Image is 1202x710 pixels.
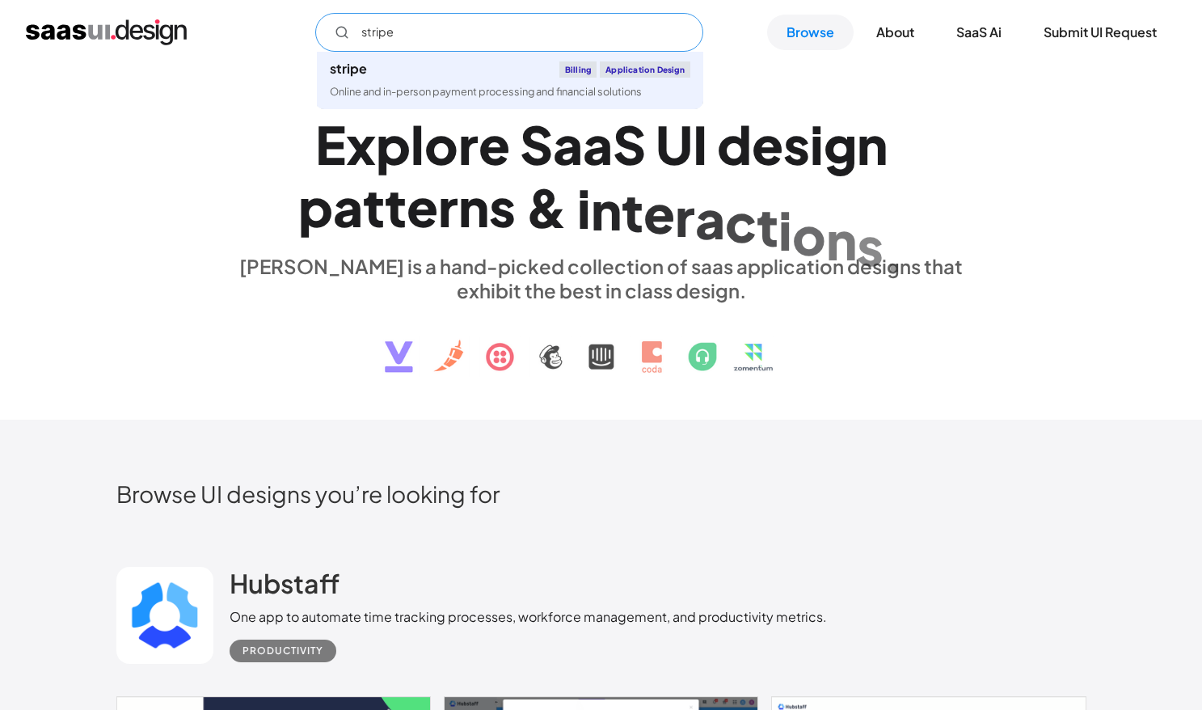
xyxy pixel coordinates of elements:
div: a [553,113,583,175]
div: x [346,113,376,175]
div: t [363,175,385,238]
div: One app to automate time tracking processes, workforce management, and productivity metrics. [230,607,827,627]
input: Search UI designs you're looking for... [315,13,703,52]
div: o [792,204,826,266]
div: a [333,175,363,238]
div: e [643,183,675,245]
h1: Explore SaaS UI design patterns & interactions. [230,113,973,238]
div: & [525,176,567,239]
div: c [725,191,757,253]
div: e [752,113,783,175]
div: n [591,179,622,241]
div: n [826,209,857,271]
h2: Browse UI designs you’re looking for [116,480,1086,508]
div: i [810,113,824,175]
a: SaaS Ai [937,15,1021,50]
div: e [479,113,510,175]
img: text, icon, saas logo [356,302,846,387]
div: i [778,199,792,261]
div: a [583,113,613,175]
div: n [458,175,489,238]
div: p [298,175,333,238]
div: S [520,113,553,175]
div: S [613,113,646,175]
div: d [717,113,752,175]
div: . [884,220,905,282]
div: n [857,113,888,175]
a: About [857,15,934,50]
div: a [695,188,725,250]
div: s [489,175,516,238]
div: stripe [330,62,367,75]
div: Billing [559,61,597,78]
div: i [577,177,591,239]
div: t [385,175,407,238]
div: I [693,113,707,175]
div: p [376,113,411,175]
div: l [411,113,424,175]
div: Productivity [243,641,323,661]
div: t [757,195,778,257]
a: stripeBillingApplication DesignOnline and in-person payment processing and financial solutions [317,52,703,109]
a: Browse [767,15,854,50]
div: r [675,185,695,247]
a: home [26,19,187,45]
div: e [407,175,438,238]
a: Hubstaff [230,567,340,607]
div: E [315,113,346,175]
div: s [857,214,884,277]
div: r [438,175,458,238]
div: [PERSON_NAME] is a hand-picked collection of saas application designs that exhibit the best in cl... [230,254,973,302]
div: o [424,113,458,175]
div: g [824,113,857,175]
div: Application Design [600,61,690,78]
div: t [622,180,643,243]
div: Online and in-person payment processing and financial solutions [330,84,642,99]
a: Submit UI Request [1024,15,1176,50]
div: s [783,113,810,175]
h2: Hubstaff [230,567,340,599]
form: Email Form [315,13,703,52]
div: U [656,113,693,175]
div: r [458,113,479,175]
